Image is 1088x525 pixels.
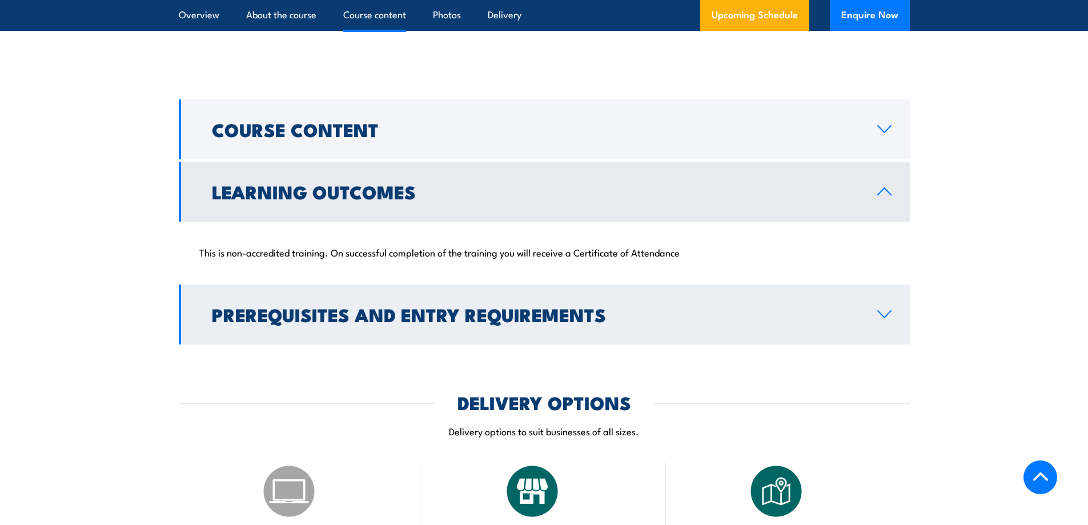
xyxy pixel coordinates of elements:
[179,424,910,438] p: Delivery options to suit businesses of all sizes.
[179,284,910,344] a: Prerequisites and Entry Requirements
[212,183,859,199] h2: Learning Outcomes
[212,306,859,322] h2: Prerequisites and Entry Requirements
[212,121,859,137] h2: Course Content
[179,99,910,159] a: Course Content
[457,394,631,410] h2: DELIVERY OPTIONS
[179,162,910,222] a: Learning Outcomes
[199,246,889,258] p: This is non-accredited training. On successful completion of the training you will receive a Cert...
